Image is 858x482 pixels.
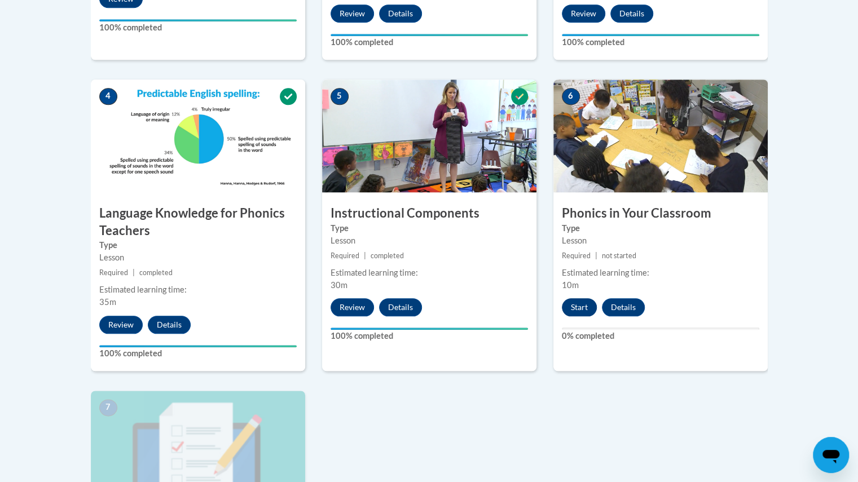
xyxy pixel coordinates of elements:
[331,251,359,260] span: Required
[99,251,297,264] div: Lesson
[562,36,759,48] label: 100% completed
[331,267,528,279] div: Estimated learning time:
[331,88,349,105] span: 5
[99,345,297,347] div: Your progress
[331,235,528,247] div: Lesson
[99,347,297,360] label: 100% completed
[331,34,528,36] div: Your progress
[553,79,768,192] img: Course Image
[371,251,404,260] span: completed
[562,222,759,235] label: Type
[331,328,528,330] div: Your progress
[331,36,528,48] label: 100% completed
[562,34,759,36] div: Your progress
[562,88,580,105] span: 6
[99,239,297,251] label: Type
[602,298,645,316] button: Details
[562,267,759,279] div: Estimated learning time:
[562,330,759,342] label: 0% completed
[331,222,528,235] label: Type
[99,316,143,334] button: Review
[99,284,297,296] div: Estimated learning time:
[610,5,653,23] button: Details
[562,298,597,316] button: Start
[133,268,135,277] span: |
[99,88,117,105] span: 4
[331,5,374,23] button: Review
[99,297,116,307] span: 35m
[331,298,374,316] button: Review
[813,437,849,473] iframe: Button to launch messaging window
[562,251,591,260] span: Required
[595,251,597,260] span: |
[553,205,768,222] h3: Phonics in Your Classroom
[99,268,128,277] span: Required
[139,268,173,277] span: completed
[99,19,297,21] div: Your progress
[322,205,536,222] h3: Instructional Components
[322,79,536,192] img: Course Image
[364,251,366,260] span: |
[562,235,759,247] div: Lesson
[331,330,528,342] label: 100% completed
[148,316,191,334] button: Details
[562,5,605,23] button: Review
[99,399,117,416] span: 7
[99,21,297,34] label: 100% completed
[91,205,305,240] h3: Language Knowledge for Phonics Teachers
[379,5,422,23] button: Details
[379,298,422,316] button: Details
[562,280,579,290] span: 10m
[602,251,636,260] span: not started
[331,280,347,290] span: 30m
[91,79,305,192] img: Course Image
